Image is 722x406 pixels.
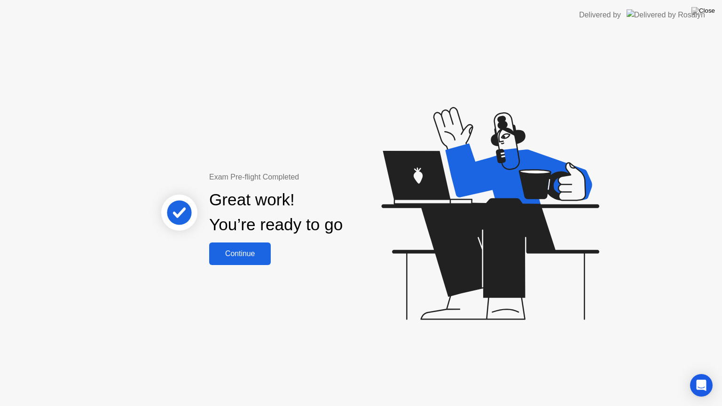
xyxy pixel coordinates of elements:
[690,374,713,397] div: Open Intercom Messenger
[209,172,403,183] div: Exam Pre-flight Completed
[209,187,343,237] div: Great work! You’re ready to go
[691,7,715,15] img: Close
[209,242,271,265] button: Continue
[627,9,705,20] img: Delivered by Rosalyn
[212,250,268,258] div: Continue
[579,9,621,21] div: Delivered by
